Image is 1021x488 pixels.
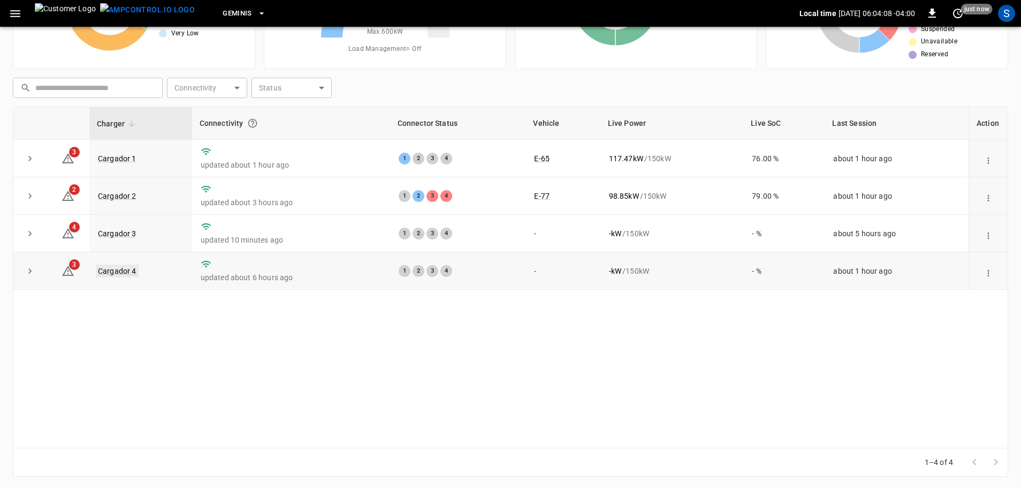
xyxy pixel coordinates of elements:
div: 1 [399,190,410,202]
p: updated about 1 hour ago [201,160,382,170]
div: action cell options [981,153,996,164]
div: 3 [426,265,438,277]
span: Load Management = Off [348,44,421,55]
button: Geminis [218,3,270,24]
a: 3 [62,153,74,162]
button: expand row [22,188,38,204]
p: updated 10 minutes ago [201,235,382,245]
a: 4 [62,229,74,237]
div: / 150 kW [609,266,735,276]
p: updated about 6 hours ago [201,272,382,283]
div: 1 [399,265,410,277]
p: 98.85 kW [609,191,639,201]
div: 2 [413,153,424,164]
span: Unavailable [921,36,957,47]
th: Connector Status [390,107,526,140]
a: 3 [62,266,74,275]
span: Geminis [223,7,252,20]
div: 1 [399,228,410,239]
th: Last Session [825,107,969,140]
button: expand row [22,151,38,167]
span: Very Low [171,28,199,39]
span: 2 [69,184,80,195]
a: 2 [62,191,74,199]
th: Action [969,107,1008,140]
div: 2 [413,228,424,239]
td: - % [743,215,825,252]
th: Live Power [600,107,744,140]
span: 3 [69,259,80,270]
p: 117.47 kW [609,153,643,164]
span: Suspended [921,24,955,35]
a: E-77 [534,192,550,200]
th: Live SoC [743,107,825,140]
td: about 1 hour ago [825,252,969,290]
button: set refresh interval [949,5,966,22]
a: Cargador 1 [98,154,136,163]
button: expand row [22,263,38,279]
div: action cell options [981,191,996,201]
a: E-65 [534,154,550,163]
span: Charger [97,117,139,130]
td: 79.00 % [743,177,825,215]
div: 3 [426,190,438,202]
div: / 150 kW [609,191,735,201]
a: Cargador 2 [98,192,136,200]
a: Cargador 4 [96,265,139,277]
span: Reserved [921,49,948,60]
td: - [525,215,600,252]
div: / 150 kW [609,228,735,239]
div: 2 [413,265,424,277]
span: Max. 600 kW [367,27,403,37]
td: about 1 hour ago [825,177,969,215]
td: about 5 hours ago [825,215,969,252]
button: Connection between the charger and our software. [243,114,262,133]
span: 3 [69,147,80,157]
td: - % [743,252,825,290]
div: 3 [426,228,438,239]
img: ampcontrol.io logo [100,3,195,17]
td: 76.00 % [743,140,825,177]
div: 4 [440,190,452,202]
div: action cell options [981,266,996,276]
div: action cell options [981,228,996,239]
p: - kW [609,266,621,276]
td: about 1 hour ago [825,140,969,177]
th: Vehicle [525,107,600,140]
span: 4 [69,222,80,232]
img: Customer Logo [35,3,96,24]
div: / 150 kW [609,153,735,164]
p: updated about 3 hours ago [201,197,382,208]
div: Connectivity [200,114,383,133]
span: just now [961,4,993,14]
td: - [525,252,600,290]
div: 3 [426,153,438,164]
div: 4 [440,153,452,164]
div: profile-icon [998,5,1015,22]
p: [DATE] 06:04:08 -04:00 [839,8,915,19]
p: - kW [609,228,621,239]
div: 4 [440,265,452,277]
div: 1 [399,153,410,164]
div: 2 [413,190,424,202]
a: Cargador 3 [98,229,136,238]
p: 1–4 of 4 [925,457,953,468]
div: 4 [440,228,452,239]
p: Local time [799,8,836,19]
button: expand row [22,226,38,242]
